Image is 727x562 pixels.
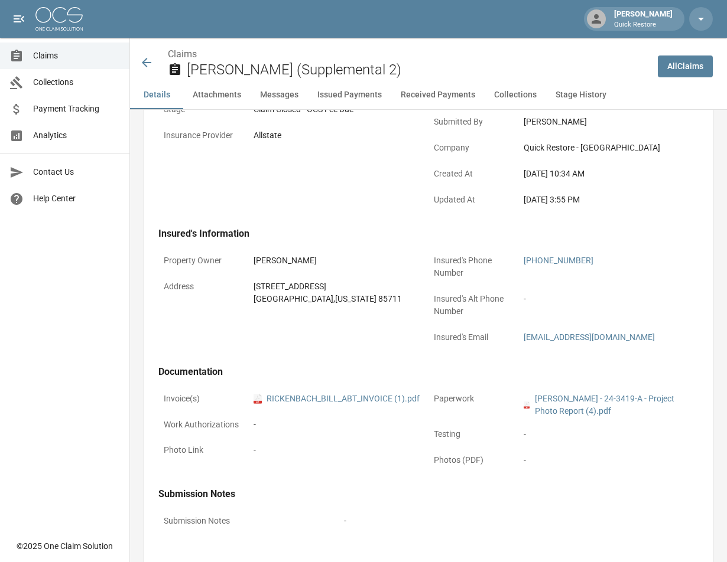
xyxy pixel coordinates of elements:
span: Help Center [33,192,120,205]
p: Photos (PDF) [429,449,518,472]
p: Paperwork [429,387,518,410]
p: Insured's Alt Phone Number [429,287,518,323]
h4: Documentation [158,366,699,378]
button: Received Payments [391,81,485,109]
div: - [254,444,423,456]
p: Quick Restore [614,20,673,30]
p: Submitted By [429,110,518,133]
div: Allstate [254,129,423,142]
p: Property Owner [158,249,248,272]
a: AllClaims [658,55,713,77]
p: Company [429,136,518,159]
p: Insured's Phone Number [429,249,518,285]
div: [PERSON_NAME] [609,8,677,30]
span: Analytics [33,129,120,142]
a: [PHONE_NUMBER] [524,256,593,265]
p: Created At [429,162,518,185]
div: - [524,454,693,466]
span: Contact Us [33,166,120,178]
div: [PERSON_NAME] [524,116,693,128]
div: anchor tabs [130,81,727,109]
button: Stage History [546,81,616,109]
button: Messages [251,81,308,109]
img: ocs-logo-white-transparent.png [35,7,83,31]
div: - [344,515,693,527]
h2: [PERSON_NAME] (Supplemental 2) [187,61,648,79]
a: pdfRICKENBACH_BILL_ABT_INVOICE (1).pdf [254,393,420,405]
button: open drawer [7,7,31,31]
p: Updated At [429,188,518,211]
span: Collections [33,76,120,89]
div: © 2025 One Claim Solution [17,540,113,552]
h4: Insured's Information [158,228,699,240]
div: Quick Restore - [GEOGRAPHIC_DATA] [524,142,693,154]
div: - [524,428,693,440]
div: [DATE] 3:55 PM [524,194,693,206]
nav: breadcrumb [168,47,648,61]
p: Testing [429,423,518,446]
div: - [524,293,693,305]
div: [GEOGRAPHIC_DATA] , [US_STATE] 85711 [254,293,423,305]
p: Insured's Email [429,326,518,349]
span: Claims [33,50,120,62]
button: Attachments [183,81,251,109]
h4: Submission Notes [158,488,699,500]
div: - [254,419,423,431]
button: Issued Payments [308,81,391,109]
p: Submission Notes [158,509,339,532]
a: Claims [168,48,197,60]
p: Invoice(s) [158,387,248,410]
span: Payment Tracking [33,103,120,115]
button: Collections [485,81,546,109]
div: [DATE] 10:34 AM [524,168,693,180]
p: Insurance Provider [158,124,248,147]
p: Photo Link [158,439,248,462]
div: [PERSON_NAME] [254,254,423,267]
p: Work Authorizations [158,413,248,436]
button: Details [130,81,183,109]
div: [STREET_ADDRESS] [254,280,423,293]
a: [EMAIL_ADDRESS][DOMAIN_NAME] [524,332,655,342]
p: Address [158,275,248,298]
a: pdf[PERSON_NAME] - 24-3419-A - Project Photo Report (4).pdf [524,393,693,417]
